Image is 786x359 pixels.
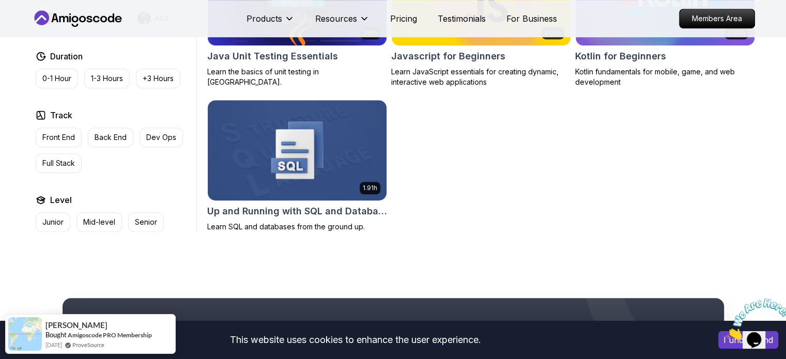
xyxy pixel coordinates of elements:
p: Resources [315,12,357,25]
span: [PERSON_NAME] [45,321,107,330]
h2: Up and Running with SQL and Databases [207,204,387,218]
iframe: chat widget [722,294,786,344]
p: Learn JavaScript essentials for creating dynamic, interactive web applications [391,67,571,87]
div: This website uses cookies to enhance the user experience. [8,329,703,351]
button: Resources [315,12,369,33]
img: Chat attention grabber [4,4,68,45]
a: Pricing [390,12,417,25]
a: Members Area [679,9,755,28]
p: Front End [42,132,75,143]
h2: Kotlin for Beginners [575,49,666,64]
h2: Duration [50,50,83,63]
button: Products [246,12,295,33]
a: Up and Running with SQL and Databases card1.91hUp and Running with SQL and DatabasesLearn SQL and... [207,100,387,232]
button: 1-3 Hours [84,69,130,88]
span: Bought [45,331,67,339]
a: Amigoscode PRO Membership [68,331,152,339]
button: Full Stack [36,153,82,173]
p: Members Area [680,9,754,28]
p: 0-1 Hour [42,73,71,84]
p: Learn the basics of unit testing in [GEOGRAPHIC_DATA]. [207,67,387,87]
span: [DATE] [45,340,62,349]
button: Dev Ops [140,128,183,147]
p: Back End [95,132,127,143]
img: Up and Running with SQL and Databases card [203,98,391,202]
h2: Java Unit Testing Essentials [207,49,338,64]
a: ProveSource [72,340,104,349]
p: Junior [42,217,64,227]
button: Mid-level [76,212,122,232]
p: Senior [135,217,157,227]
button: Accept cookies [718,331,778,349]
p: Dev Ops [146,132,176,143]
p: 1-3 Hours [91,73,123,84]
button: Senior [128,212,164,232]
p: Products [246,12,282,25]
img: provesource social proof notification image [8,317,42,351]
p: Full Stack [42,158,75,168]
p: 1.91h [363,184,377,192]
h2: Track [50,109,72,121]
a: For Business [506,12,557,25]
button: Front End [36,128,82,147]
button: 0-1 Hour [36,69,78,88]
button: Back End [88,128,133,147]
p: Mid-level [83,217,115,227]
p: Kotlin fundamentals for mobile, game, and web development [575,67,755,87]
p: Learn SQL and databases from the ground up. [207,222,387,232]
a: Testimonials [438,12,486,25]
button: Junior [36,212,70,232]
button: +3 Hours [136,69,180,88]
h2: Level [50,194,72,206]
p: +3 Hours [143,73,174,84]
h2: Javascript for Beginners [391,49,505,64]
